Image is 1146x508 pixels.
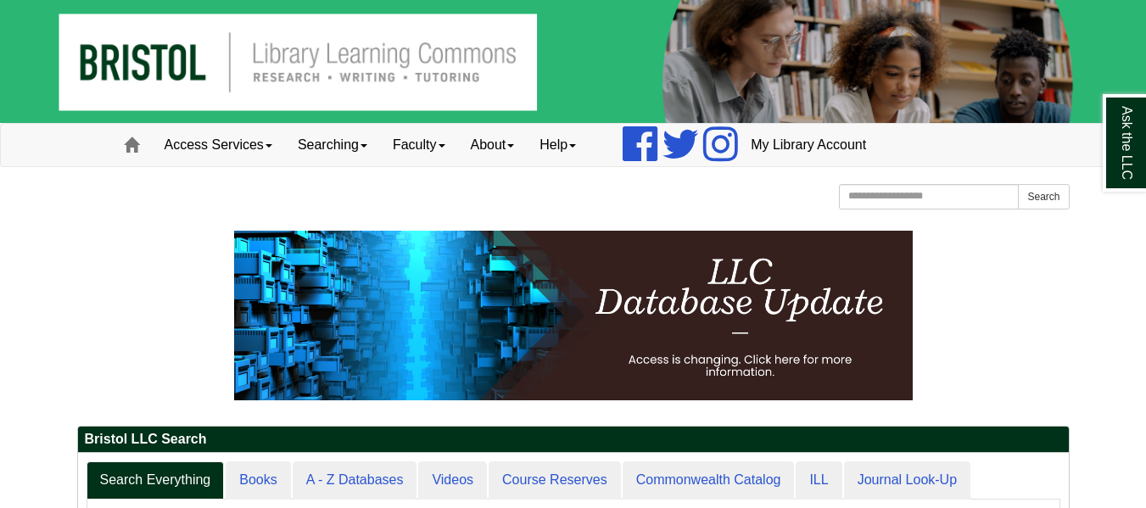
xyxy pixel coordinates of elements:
a: Course Reserves [489,461,621,500]
a: Videos [418,461,487,500]
h2: Bristol LLC Search [78,427,1069,453]
button: Search [1018,184,1069,209]
a: Faculty [380,124,458,166]
a: Searching [285,124,380,166]
a: Search Everything [87,461,225,500]
a: A - Z Databases [293,461,417,500]
a: Access Services [152,124,285,166]
a: Journal Look-Up [844,461,970,500]
a: ILL [796,461,841,500]
a: About [458,124,528,166]
img: HTML tutorial [234,231,913,400]
a: Books [226,461,290,500]
a: My Library Account [738,124,879,166]
a: Help [527,124,589,166]
a: Commonwealth Catalog [623,461,795,500]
